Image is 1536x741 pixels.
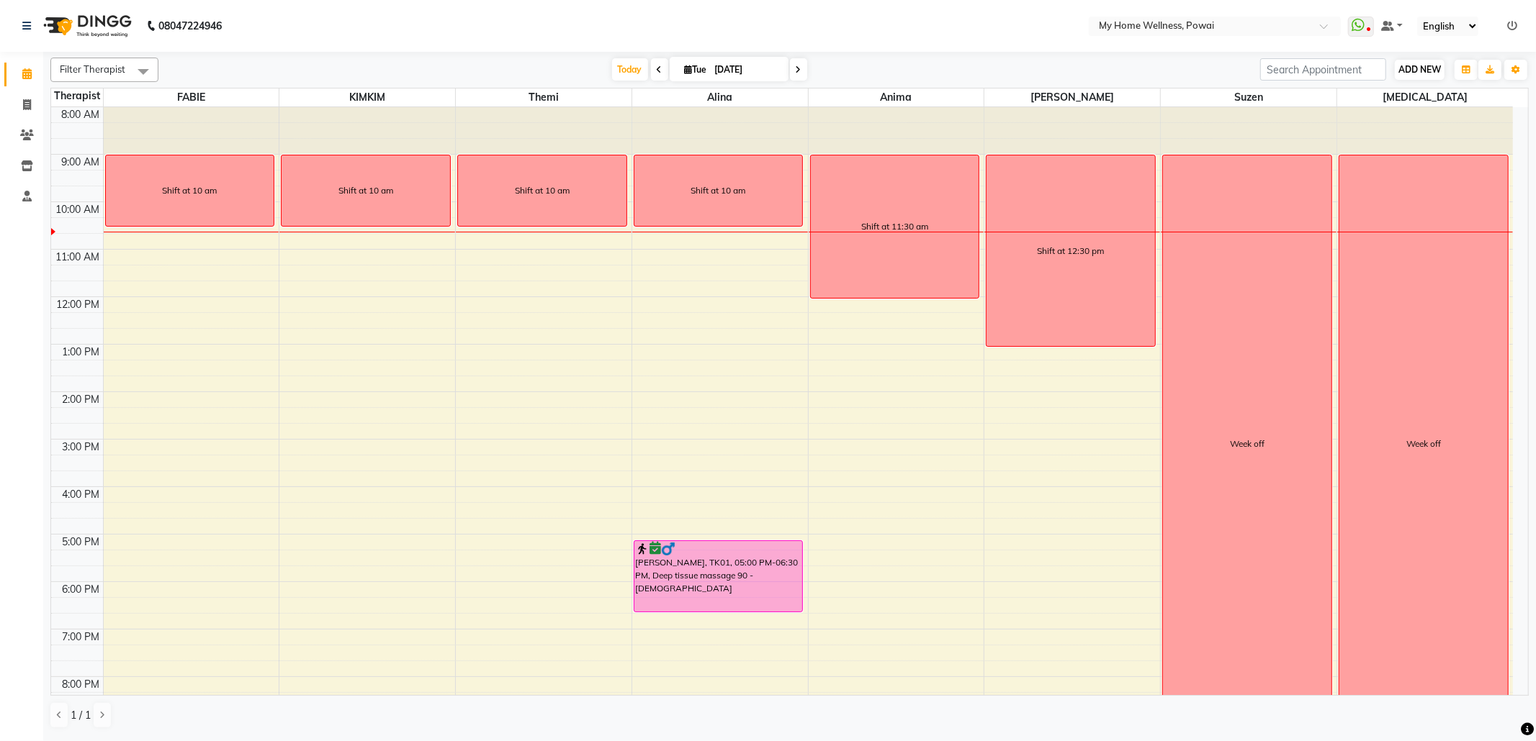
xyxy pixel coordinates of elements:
[1337,88,1513,106] span: [MEDICAL_DATA]
[861,220,928,233] div: Shift at 11:30 am
[104,88,279,106] span: FABIE
[60,629,103,645] div: 7:00 PM
[1038,245,1105,258] div: Shift at 12:30 pm
[681,64,711,75] span: Tue
[53,250,103,265] div: 11:00 AM
[53,202,103,217] div: 10:00 AM
[59,155,103,170] div: 9:00 AM
[634,541,803,612] div: [PERSON_NAME], TK01, 05:00 PM-06:30 PM, Deep tissue massage 90 - [DEMOGRAPHIC_DATA]
[51,88,103,104] div: Therapist
[711,59,783,81] input: 2025-09-02
[809,88,984,106] span: Anima
[60,63,125,75] span: Filter Therapist
[54,297,103,312] div: 12:00 PM
[1398,64,1441,75] span: ADD NEW
[60,440,103,455] div: 3:00 PM
[691,184,746,197] div: Shift at 10 am
[60,392,103,407] div: 2:00 PM
[60,582,103,597] div: 6:00 PM
[1230,437,1265,450] div: Week off
[60,345,103,360] div: 1:00 PM
[1395,60,1445,80] button: ADD NEW
[456,88,632,106] span: Themi
[984,88,1160,106] span: [PERSON_NAME]
[515,184,570,197] div: Shift at 10 am
[632,88,808,106] span: Alina
[158,6,222,46] b: 08047224946
[60,487,103,502] div: 4:00 PM
[338,184,393,197] div: Shift at 10 am
[60,677,103,692] div: 8:00 PM
[612,58,648,81] span: Today
[279,88,455,106] span: KIMKIM
[59,107,103,122] div: 8:00 AM
[71,708,91,723] span: 1 / 1
[1406,437,1441,450] div: Week off
[162,184,217,197] div: Shift at 10 am
[1260,58,1386,81] input: Search Appointment
[60,535,103,550] div: 5:00 PM
[1161,88,1337,106] span: Suzen
[37,6,135,46] img: logo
